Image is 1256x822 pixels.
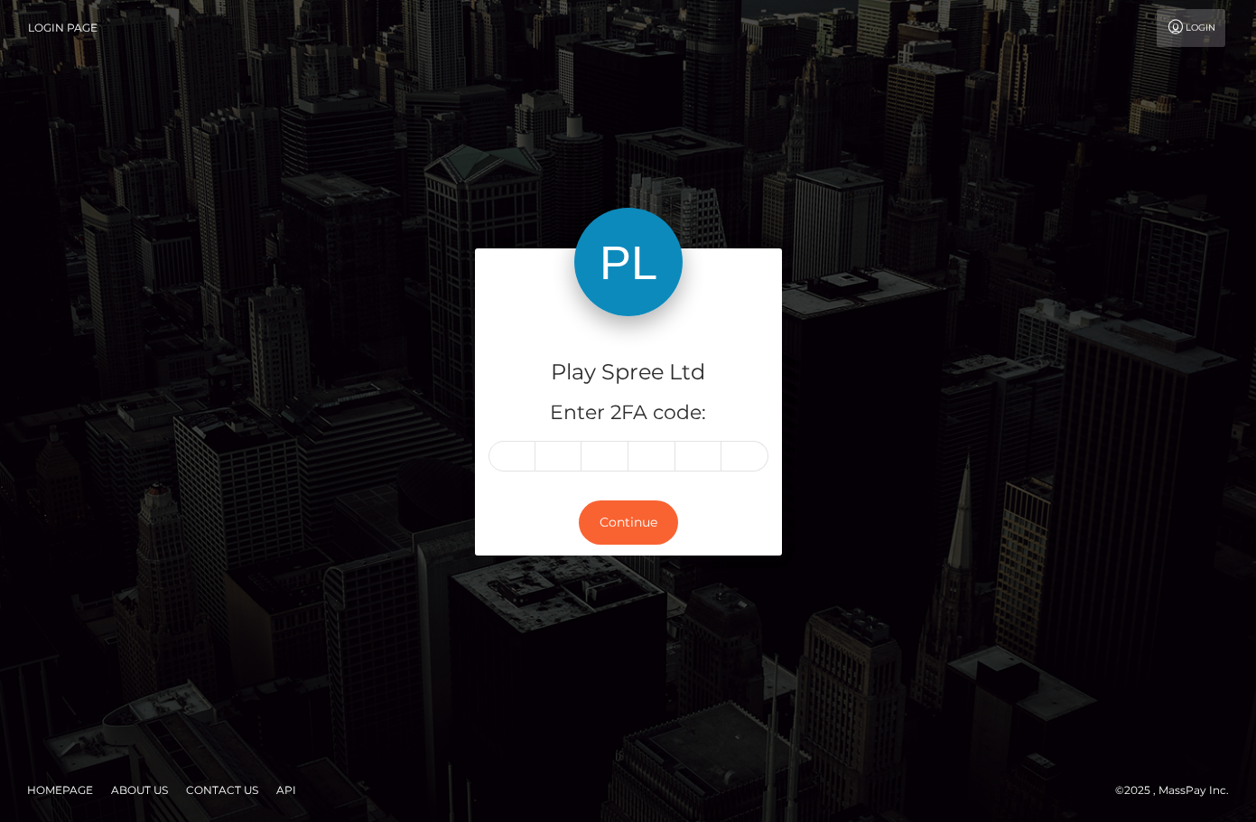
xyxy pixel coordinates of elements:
[28,9,98,47] a: Login Page
[579,500,678,545] button: Continue
[269,776,303,804] a: API
[104,776,175,804] a: About Us
[1157,9,1225,47] a: Login
[488,399,768,427] h5: Enter 2FA code:
[574,208,683,316] img: Play Spree Ltd
[179,776,265,804] a: Contact Us
[20,776,100,804] a: Homepage
[488,357,768,388] h4: Play Spree Ltd
[1115,780,1242,800] div: © 2025 , MassPay Inc.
